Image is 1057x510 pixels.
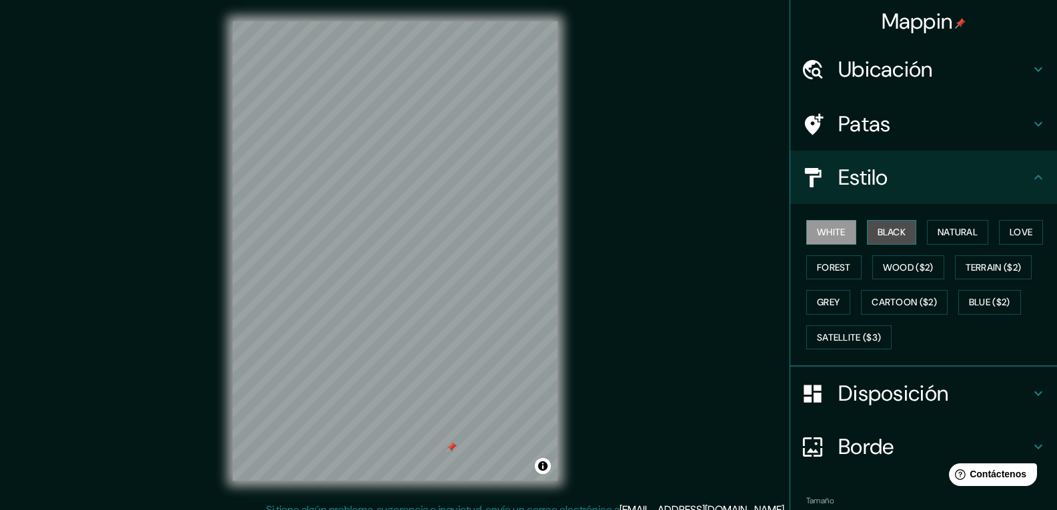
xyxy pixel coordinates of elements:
[838,55,933,83] font: Ubicación
[955,18,966,29] img: pin-icon.png
[790,97,1057,151] div: Patas
[790,420,1057,473] div: Borde
[999,220,1043,245] button: Love
[233,21,558,481] canvas: Mapa
[535,458,551,474] button: Activar o desactivar atribución
[806,220,856,245] button: White
[790,367,1057,420] div: Disposición
[872,255,944,280] button: Wood ($2)
[838,379,948,407] font: Disposición
[958,290,1021,315] button: Blue ($2)
[927,220,988,245] button: Natural
[806,495,834,506] font: Tamaño
[790,43,1057,96] div: Ubicación
[838,163,888,191] font: Estilo
[861,290,948,315] button: Cartoon ($2)
[838,433,894,461] font: Borde
[790,151,1057,204] div: Estilo
[867,220,917,245] button: Black
[882,7,953,35] font: Mappin
[806,255,862,280] button: Forest
[938,458,1042,495] iframe: Lanzador de widgets de ayuda
[806,325,892,350] button: Satellite ($3)
[806,290,850,315] button: Grey
[838,110,891,138] font: Patas
[955,255,1032,280] button: Terrain ($2)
